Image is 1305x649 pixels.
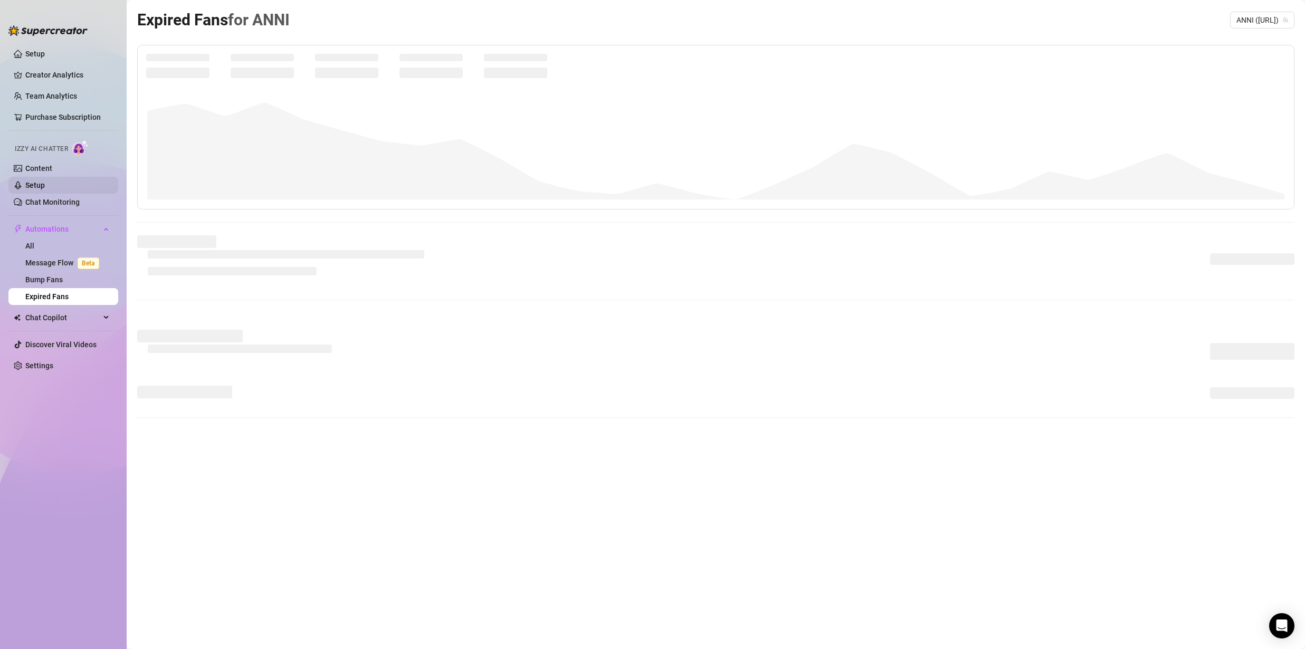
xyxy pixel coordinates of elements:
span: Chat Copilot [25,309,100,326]
a: Message FlowBeta [25,259,103,267]
a: Bump Fans [25,275,63,284]
span: Automations [25,221,100,237]
a: All [25,242,34,250]
article: Expired Fans [137,7,290,32]
img: logo-BBDzfeDw.svg [8,25,88,36]
a: Chat Monitoring [25,198,80,206]
span: ANNI (anni.ai) [1236,12,1288,28]
a: Setup [25,181,45,189]
a: Team Analytics [25,92,77,100]
span: Izzy AI Chatter [15,144,68,154]
a: Creator Analytics [25,66,110,83]
span: team [1282,17,1289,23]
a: Settings [25,361,53,370]
a: Discover Viral Videos [25,340,97,349]
div: Open Intercom Messenger [1269,613,1294,638]
img: Chat Copilot [14,314,21,321]
span: Beta [78,257,99,269]
a: Setup [25,50,45,58]
a: Purchase Subscription [25,109,110,126]
img: AI Chatter [72,140,89,155]
span: for ANNI [228,11,290,29]
a: Expired Fans [25,292,69,301]
a: Content [25,164,52,173]
span: thunderbolt [14,225,22,233]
